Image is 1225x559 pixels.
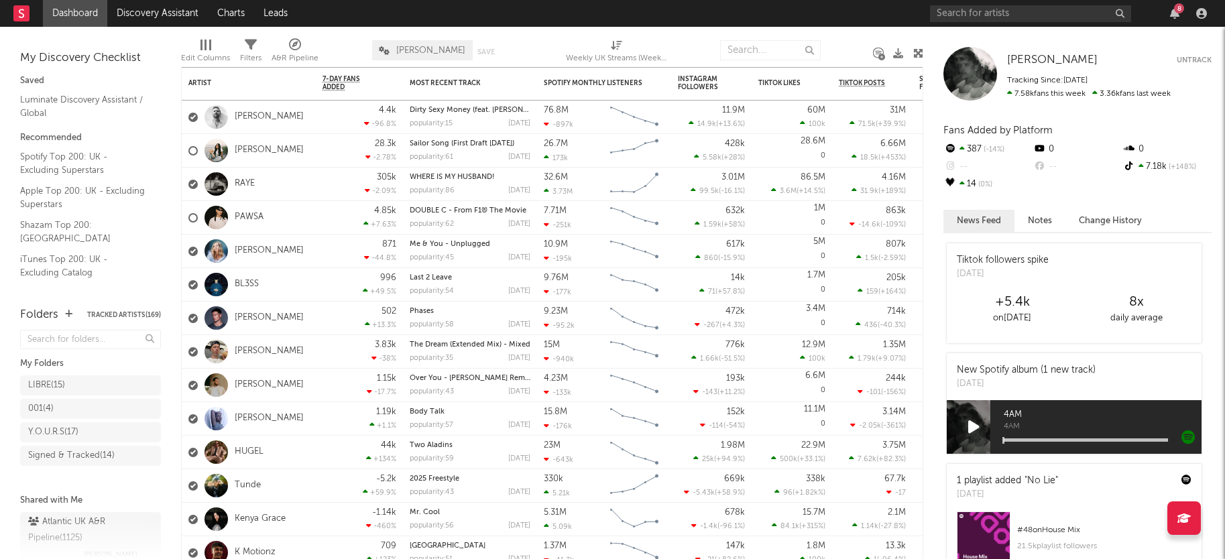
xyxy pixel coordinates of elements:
span: Tracking Since: [DATE] [1007,76,1088,84]
div: Two Aladins [410,442,530,449]
div: 76.8M [544,106,569,115]
div: 3.14M [882,408,906,416]
span: -14 % [982,146,1004,153]
div: ( ) [852,186,906,195]
span: -2.05k [859,422,881,430]
span: +9.07 % [878,355,904,363]
div: popularity: 15 [410,120,453,127]
div: 4.4k [379,106,396,115]
div: 714k [887,307,906,316]
span: [PERSON_NAME] [1007,54,1098,66]
div: 1.15k [377,374,396,383]
span: 71.5k [858,121,876,128]
div: popularity: 54 [410,288,454,295]
div: -- [943,158,1033,176]
span: +148 % [1167,164,1196,171]
button: Untrack [1177,54,1212,67]
div: +5.4k [950,294,1074,310]
a: Signed & Tracked(14) [20,446,161,466]
a: [PERSON_NAME] [1007,54,1098,67]
div: popularity: 59 [410,455,454,462]
div: Recommended [20,130,161,146]
a: [PERSON_NAME] [235,413,304,424]
a: RAYE [235,178,255,190]
span: +4.3 % [721,322,743,329]
span: +57.8 % [717,288,743,296]
div: Weekly UK Streams (Weekly UK Streams) [566,50,666,66]
div: 6.66M [880,139,906,148]
div: Signed & Tracked ( 14 ) [28,448,115,464]
div: 502 [382,307,396,316]
div: 173k [544,153,568,162]
span: 1.5k [865,255,878,262]
div: ( ) [849,354,906,363]
div: +49.5 % [363,287,396,296]
svg: Chart title [604,168,664,201]
span: Fans Added by Platform [943,125,1053,135]
div: -44.8 % [364,253,396,262]
input: Search for folders... [20,330,161,349]
div: 15.8M [544,408,567,416]
div: 3.75M [882,441,906,450]
a: WHERE IS MY HUSBAND! [410,174,495,181]
div: [DATE] [508,153,530,161]
div: 21.5k playlist followers [1017,538,1191,554]
div: Folders [20,307,58,323]
div: 863k [886,206,906,215]
div: on [DATE] [950,310,1074,326]
div: 244k [886,374,906,383]
button: News Feed [943,210,1014,232]
span: +13.6 % [718,121,743,128]
div: -195k [544,254,572,263]
div: My Folders [20,356,161,372]
div: 14 [943,176,1033,193]
div: 4.85k [374,206,396,215]
span: 3.6M [780,188,797,195]
span: -143 [702,389,717,396]
div: 3.4M [806,304,825,313]
div: 0 [758,134,825,167]
a: BL3SS [235,279,259,290]
div: popularity: 62 [410,221,454,228]
div: A&R Pipeline [272,50,318,66]
span: 7.58k fans this week [1007,90,1086,98]
div: A&R Pipeline [272,34,318,72]
div: 0 [758,302,825,334]
span: 1.66k [700,355,719,363]
a: Mr. Cool [410,509,440,516]
div: -176k [544,422,572,430]
div: ( ) [691,354,745,363]
div: Tiktok followers spike [957,253,1049,267]
div: ( ) [856,253,906,262]
a: The Dream (Extended Mix) - Mixed [410,341,530,349]
div: 1.98M [721,441,745,450]
div: 14k [731,273,745,282]
div: 7.71M [544,206,567,215]
div: Edit Columns [181,50,230,66]
span: 5.58k [703,154,721,162]
div: 617k [726,240,745,249]
span: -114 [709,422,723,430]
div: Most Recent Track [410,79,510,87]
a: [PERSON_NAME] [235,111,304,123]
a: Body Talk [410,408,445,416]
div: [DATE] [957,267,1049,281]
svg: Chart title [604,436,664,469]
span: 31.9k [860,188,878,195]
div: 28.3k [375,139,396,148]
div: [DATE] [508,120,530,127]
div: ( ) [695,320,745,329]
div: LIBRE ( 15 ) [28,377,65,393]
div: Y.O.U.R.S ( 17 ) [28,424,78,440]
input: Search... [720,40,821,60]
a: [PERSON_NAME] [235,245,304,257]
div: 60M [807,106,825,115]
a: Phases [410,308,434,315]
span: +58 % [723,221,743,229]
div: 4.23M [544,374,568,383]
div: ( ) [693,454,745,463]
span: +39.9 % [878,121,904,128]
div: -133k [544,388,571,397]
a: Two Aladins [410,442,453,449]
div: 31M [890,106,906,115]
